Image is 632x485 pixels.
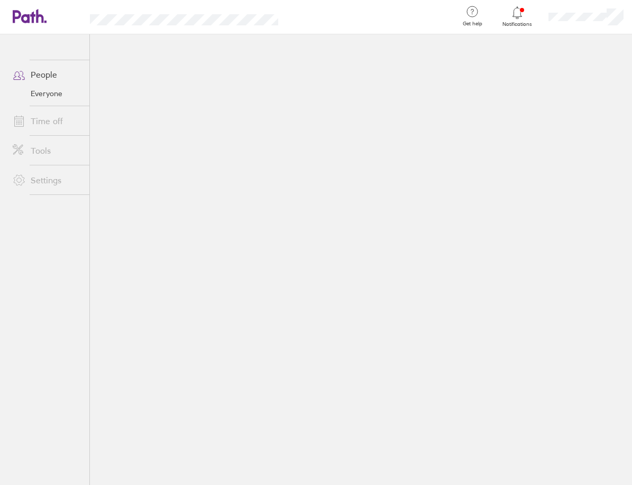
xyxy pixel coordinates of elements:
[4,140,89,161] a: Tools
[4,85,89,102] a: Everyone
[4,64,89,85] a: People
[4,110,89,132] a: Time off
[4,170,89,191] a: Settings
[500,21,535,27] span: Notifications
[455,21,490,27] span: Get help
[500,5,535,27] a: Notifications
